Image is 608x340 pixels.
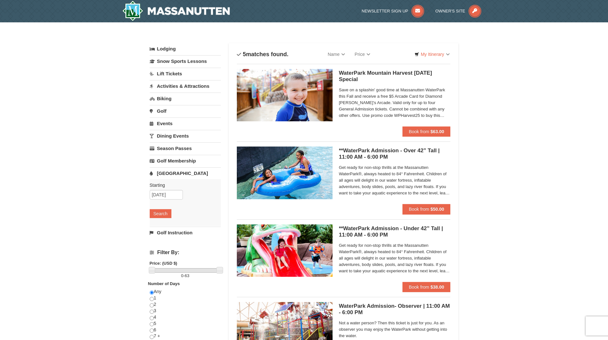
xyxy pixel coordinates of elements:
[339,87,451,119] span: Save on a splashin' good time at Massanutten WaterPark this Fall and receive a free $5 Arcade Car...
[150,167,221,179] a: [GEOGRAPHIC_DATA]
[150,80,221,92] a: Activities & Attractions
[185,273,189,278] span: 63
[150,261,177,266] strong: Price: (USD $)
[362,9,424,13] a: Newsletter Sign Up
[237,51,289,57] h4: matches found.
[409,207,429,212] span: Book from
[339,303,451,316] h5: WaterPark Admission- Observer | 11:00 AM - 6:00 PM
[431,284,444,290] strong: $38.00
[237,69,333,121] img: 6619917-1412-d332ca3f.jpg
[122,1,230,21] img: Massanutten Resort Logo
[339,164,451,196] span: Get ready for non-stop thrills at the Massanutten WaterPark®, always heated to 84° Fahrenheit. Ch...
[150,250,221,255] h4: Filter By:
[237,224,333,277] img: 6619917-738-d4d758dd.jpg
[122,1,230,21] a: Massanutten Resort
[150,105,221,117] a: Golf
[339,225,451,238] h5: **WaterPark Admission - Under 42” Tall | 11:00 AM - 6:00 PM
[323,48,350,61] a: Name
[150,43,221,55] a: Lodging
[339,70,451,83] h5: WaterPark Mountain Harvest [DATE] Special
[339,242,451,274] span: Get ready for non-stop thrills at the Massanutten WaterPark®, always heated to 84° Fahrenheit. Ch...
[409,129,429,134] span: Book from
[431,207,444,212] strong: $50.00
[435,9,465,13] span: Owner's Site
[150,155,221,167] a: Golf Membership
[150,55,221,67] a: Snow Sports Lessons
[402,126,451,137] button: Book from $63.00
[339,320,451,339] span: Not a water person? Then this ticket is just for you. As an observer you may enjoy the WaterPark ...
[237,147,333,199] img: 6619917-726-5d57f225.jpg
[150,273,221,279] label: -
[150,142,221,154] a: Season Passes
[362,9,408,13] span: Newsletter Sign Up
[410,49,454,59] a: My Itinerary
[150,117,221,129] a: Events
[150,130,221,142] a: Dining Events
[243,51,246,57] span: 5
[402,204,451,214] button: Book from $50.00
[435,9,481,13] a: Owner's Site
[431,129,444,134] strong: $63.00
[150,93,221,104] a: Biking
[339,147,451,160] h5: **WaterPark Admission - Over 42” Tall | 11:00 AM - 6:00 PM
[150,209,171,218] button: Search
[402,282,451,292] button: Book from $38.00
[350,48,375,61] a: Price
[409,284,429,290] span: Book from
[150,227,221,238] a: Golf Instruction
[150,68,221,79] a: Lift Tickets
[150,182,216,188] label: Starting
[181,273,183,278] span: 0
[148,281,180,286] strong: Number of Days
